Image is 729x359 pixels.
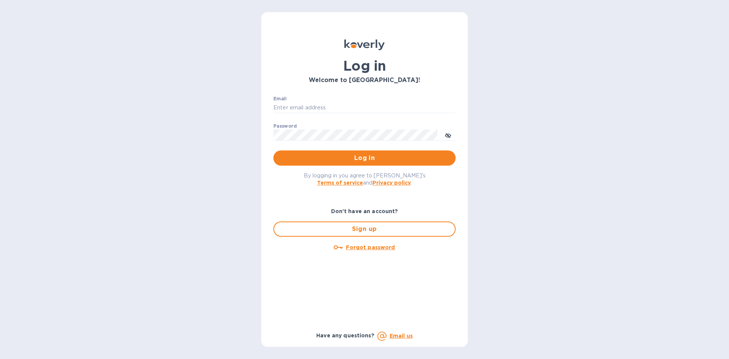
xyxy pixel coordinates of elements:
[317,180,363,186] a: Terms of service
[273,96,287,101] label: Email
[273,150,456,166] button: Log in
[344,40,385,50] img: Koverly
[331,208,398,214] b: Don't have an account?
[440,127,456,142] button: toggle password visibility
[273,58,456,74] h1: Log in
[280,225,449,234] span: Sign up
[273,124,297,128] label: Password
[390,333,413,339] a: Email us
[316,332,374,338] b: Have any questions?
[372,180,411,186] a: Privacy policy
[273,77,456,84] h3: Welcome to [GEOGRAPHIC_DATA]!
[346,244,395,250] u: Forgot password
[273,102,456,114] input: Enter email address
[279,153,450,163] span: Log in
[304,172,426,186] span: By logging in you agree to [PERSON_NAME]'s and .
[273,221,456,237] button: Sign up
